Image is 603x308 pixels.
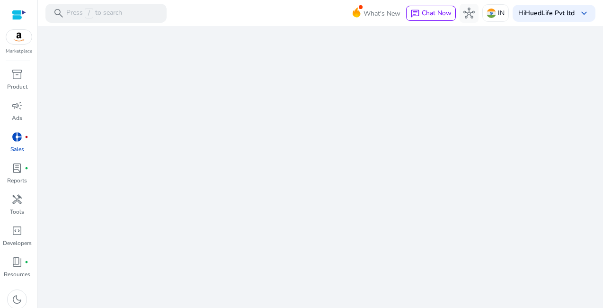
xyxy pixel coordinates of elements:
span: dark_mode [11,294,23,305]
button: hub [460,4,479,23]
span: fiber_manual_record [25,166,28,170]
span: fiber_manual_record [25,260,28,264]
p: Press to search [66,8,122,18]
img: in.svg [487,9,496,18]
p: Tools [10,208,24,216]
span: search [53,8,64,19]
p: Developers [3,239,32,247]
img: amazon.svg [6,30,32,44]
button: chatChat Now [406,6,456,21]
span: chat [410,9,420,18]
span: campaign [11,100,23,111]
span: code_blocks [11,225,23,236]
p: Ads [12,114,22,122]
p: Marketplace [6,48,32,55]
span: lab_profile [11,163,23,174]
p: IN [498,5,505,21]
span: handyman [11,194,23,205]
p: Product [7,82,27,91]
span: What's New [364,5,400,22]
p: Resources [4,270,30,279]
span: keyboard_arrow_down [578,8,590,19]
p: Sales [10,145,24,154]
span: inventory_2 [11,69,23,80]
b: HuedLife Pvt ltd [525,9,575,18]
span: Chat Now [422,9,452,18]
span: fiber_manual_record [25,135,28,139]
span: hub [463,8,475,19]
p: Reports [7,176,27,185]
span: / [85,8,93,18]
span: donut_small [11,131,23,143]
span: book_4 [11,256,23,268]
p: Hi [518,10,575,17]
